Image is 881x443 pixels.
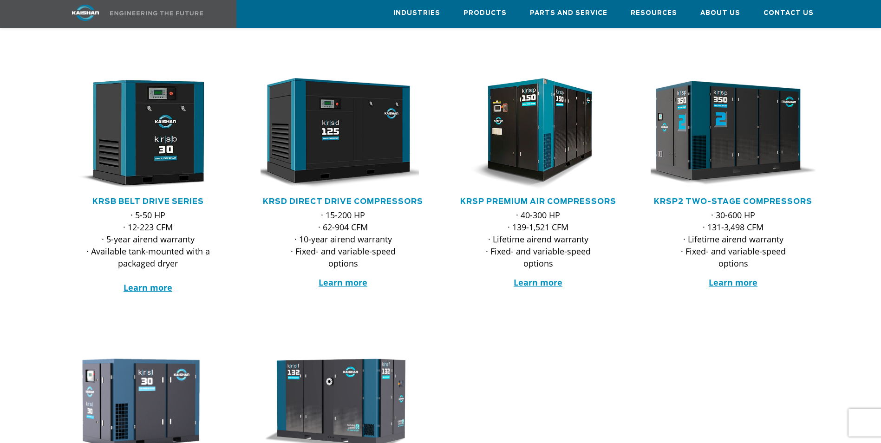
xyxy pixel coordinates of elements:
a: Contact Us [764,0,814,26]
div: krsb30 [65,78,231,189]
a: KRSP Premium Air Compressors [460,198,616,205]
div: krsd125 [261,78,426,189]
img: krsp150 [449,78,614,189]
img: krsd125 [254,78,419,189]
span: About Us [700,8,740,19]
div: krsp150 [456,78,621,189]
span: Industries [393,8,440,19]
p: · 5-50 HP · 12-223 CFM · 5-year airend warranty · Available tank-mounted with a packaged dryer [84,209,212,293]
img: Engineering the future [110,11,203,15]
a: KRSB Belt Drive Series [92,198,204,205]
p: · 40-300 HP · 139-1,521 CFM · Lifetime airend warranty · Fixed- and variable-speed options [474,209,602,269]
span: Resources [631,8,677,19]
span: Contact Us [764,8,814,19]
a: Learn more [709,277,757,288]
a: Learn more [124,282,172,293]
p: · 15-200 HP · 62-904 CFM · 10-year airend warranty · Fixed- and variable-speed options [279,209,407,269]
a: Products [463,0,507,26]
a: Learn more [319,277,367,288]
span: Parts and Service [530,8,607,19]
img: kaishan logo [51,5,120,21]
img: krsp350 [635,72,817,195]
a: About Us [700,0,740,26]
a: Resources [631,0,677,26]
a: Learn more [514,277,562,288]
span: Products [463,8,507,19]
a: Industries [393,0,440,26]
a: KRSP2 Two-Stage Compressors [654,198,812,205]
img: krsb30 [59,78,224,189]
div: krsp350 [651,78,816,189]
a: Parts and Service [530,0,607,26]
a: KRSD Direct Drive Compressors [263,198,423,205]
p: · 30-600 HP · 131-3,498 CFM · Lifetime airend warranty · Fixed- and variable-speed options [669,209,797,269]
